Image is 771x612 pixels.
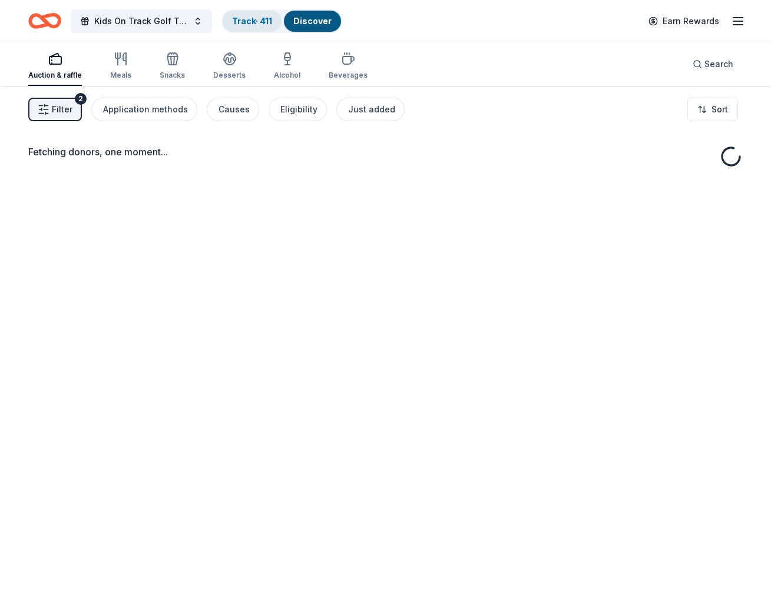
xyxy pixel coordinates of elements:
[94,14,188,28] span: Kids On Track Golf Tournament 2025
[280,102,317,117] div: Eligibility
[641,11,726,32] a: Earn Rewards
[348,102,395,117] div: Just added
[712,102,728,117] span: Sort
[28,98,82,121] button: Filter2
[293,16,332,26] a: Discover
[683,52,743,76] button: Search
[207,98,259,121] button: Causes
[213,47,246,86] button: Desserts
[71,9,212,33] button: Kids On Track Golf Tournament 2025
[28,7,61,35] a: Home
[75,93,87,105] div: 2
[269,98,327,121] button: Eligibility
[232,16,272,26] a: Track· 411
[103,102,188,117] div: Application methods
[219,102,250,117] div: Causes
[160,71,185,80] div: Snacks
[28,145,743,159] div: Fetching donors, one moment...
[160,47,185,86] button: Snacks
[329,47,368,86] button: Beverages
[52,102,72,117] span: Filter
[110,47,131,86] button: Meals
[91,98,197,121] button: Application methods
[110,71,131,80] div: Meals
[221,9,342,33] button: Track· 411Discover
[336,98,405,121] button: Just added
[213,71,246,80] div: Desserts
[274,71,300,80] div: Alcohol
[704,57,733,71] span: Search
[28,47,82,86] button: Auction & raffle
[274,47,300,86] button: Alcohol
[329,71,368,80] div: Beverages
[28,71,82,80] div: Auction & raffle
[687,98,738,121] button: Sort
